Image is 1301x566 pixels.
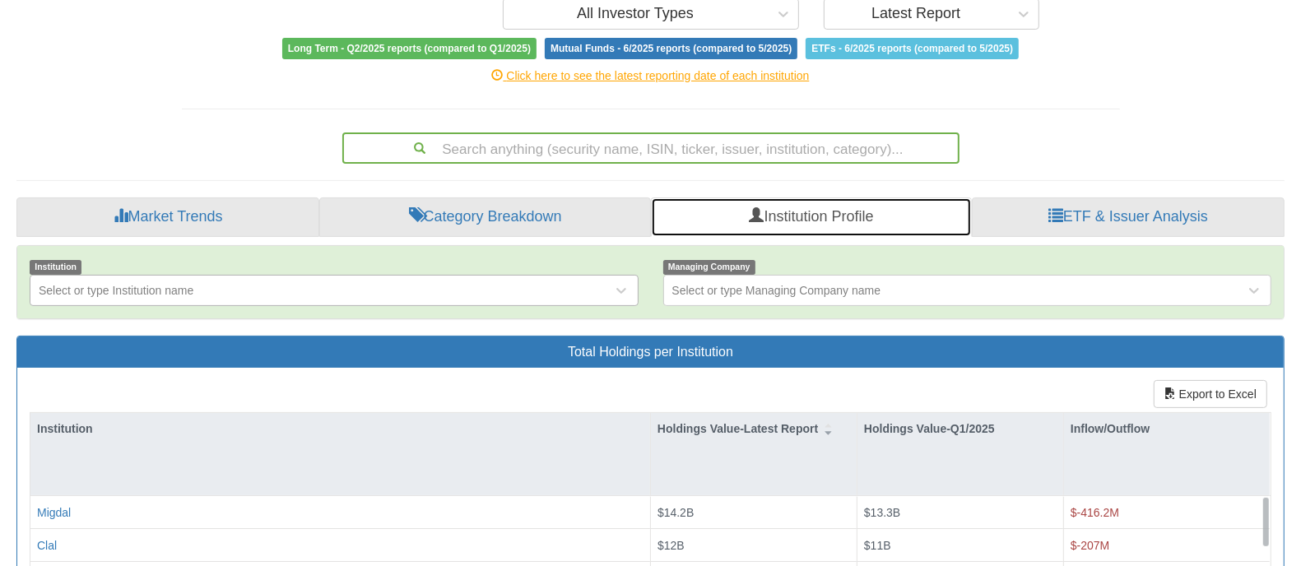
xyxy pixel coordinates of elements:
span: $-207M [1071,539,1109,552]
button: Migdal [37,504,71,521]
a: Category Breakdown [319,197,651,237]
div: All Investor Types [577,6,694,22]
span: $11B [864,539,891,552]
button: Clal [37,537,57,554]
button: Export to Excel [1154,380,1267,408]
div: Institution [30,413,650,444]
div: Holdings Value-Latest Report [651,413,857,444]
div: Select or type Institution name [39,282,193,299]
a: ETF & Issuer Analysis [972,197,1285,237]
span: Long Term - Q2/2025 reports (compared to Q1/2025) [282,38,537,59]
span: $13.3B [864,506,900,519]
span: Mutual Funds - 6/2025 reports (compared to 5/2025) [545,38,797,59]
span: ETFs - 6/2025 reports (compared to 5/2025) [806,38,1019,59]
div: Select or type Managing Company name [672,282,881,299]
span: Managing Company [663,260,755,274]
a: Market Trends [16,197,319,237]
span: $14.2B [657,506,694,519]
div: Inflow/Outflow [1064,413,1270,444]
div: Search anything (security name, ISIN, ticker, issuer, institution, category)... [344,134,958,162]
a: Institution Profile [651,197,972,237]
div: Latest Report [871,6,960,22]
h3: Total Holdings per Institution [30,345,1271,360]
span: Institution [30,260,81,274]
div: Holdings Value-Q1/2025 [857,413,1063,444]
span: $12B [657,539,685,552]
span: $-416.2M [1071,506,1119,519]
div: Click here to see the latest reporting date of each institution [170,67,1132,84]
